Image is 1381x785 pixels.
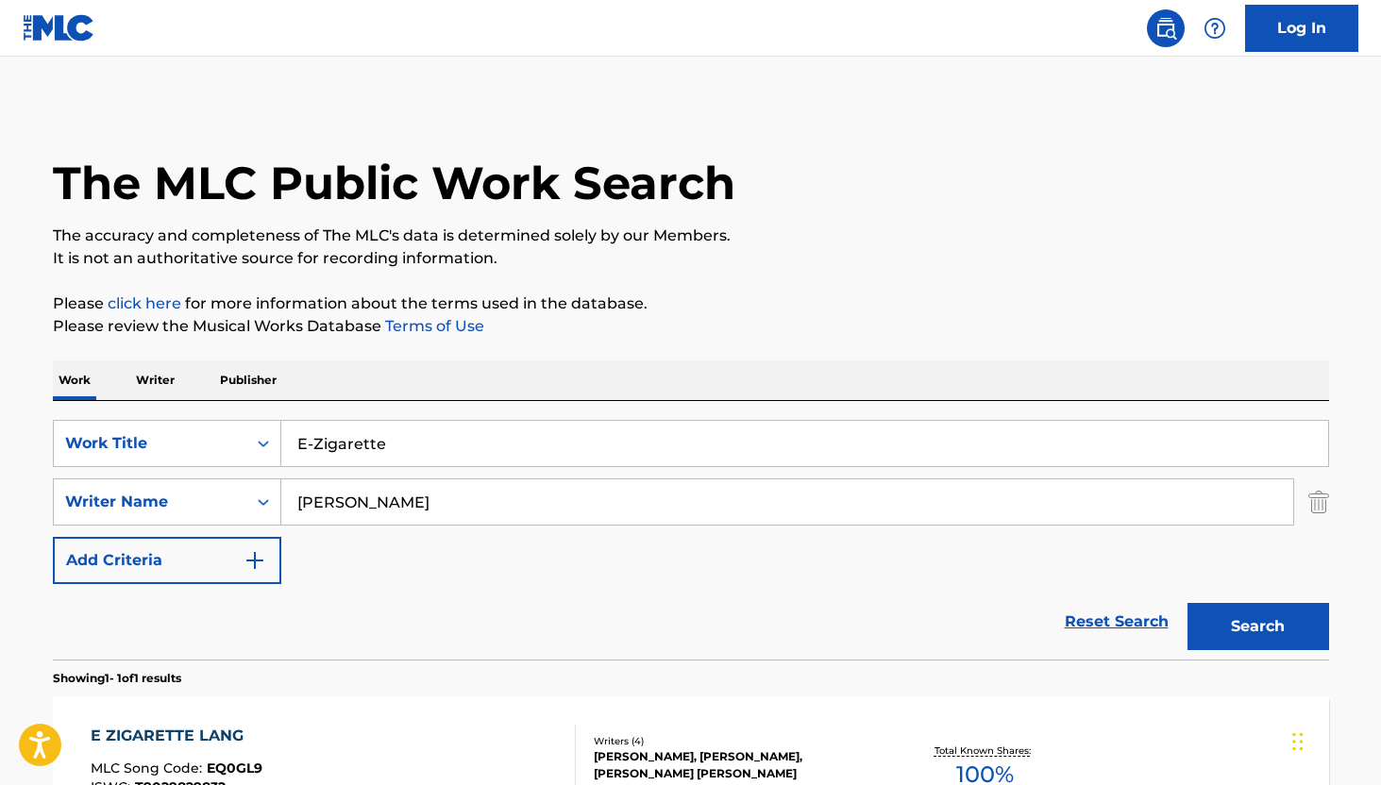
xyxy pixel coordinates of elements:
[594,748,879,782] div: [PERSON_NAME], [PERSON_NAME], [PERSON_NAME] [PERSON_NAME]
[53,247,1329,270] p: It is not an authoritative source for recording information.
[594,734,879,748] div: Writers ( 4 )
[91,725,262,747] div: E ZIGARETTE LANG
[1204,17,1226,40] img: help
[1308,478,1329,526] img: Delete Criterion
[1292,713,1304,770] div: Drag
[65,432,235,455] div: Work Title
[23,14,95,42] img: MLC Logo
[53,360,96,400] p: Work
[207,760,262,777] span: EQ0GL9
[1055,601,1178,643] a: Reset Search
[53,420,1329,660] form: Search Form
[935,743,1036,758] p: Total Known Shares:
[65,491,235,513] div: Writer Name
[53,225,1329,247] p: The accuracy and completeness of The MLC's data is determined solely by our Members.
[1147,9,1185,47] a: Public Search
[1187,603,1329,650] button: Search
[53,670,181,687] p: Showing 1 - 1 of 1 results
[53,292,1329,315] p: Please for more information about the terms used in the database.
[1196,9,1234,47] div: Help
[53,537,281,584] button: Add Criteria
[108,294,181,312] a: click here
[244,549,266,572] img: 9d2ae6d4665cec9f34b9.svg
[1287,694,1381,785] iframe: Chat Widget
[381,317,484,335] a: Terms of Use
[53,155,735,211] h1: The MLC Public Work Search
[91,760,207,777] span: MLC Song Code :
[1245,5,1358,52] a: Log In
[214,360,282,400] p: Publisher
[1154,17,1177,40] img: search
[53,315,1329,338] p: Please review the Musical Works Database
[130,360,180,400] p: Writer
